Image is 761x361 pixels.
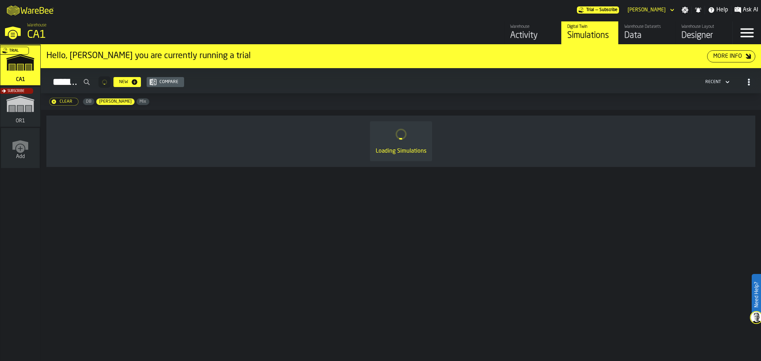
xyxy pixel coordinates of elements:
label: button-toggle-Ask AI [731,6,761,14]
label: button-toggle-Help [705,6,731,14]
span: Gregg [96,99,135,104]
span: Trial [9,49,19,53]
span: Help [716,6,728,14]
div: ItemListCard- [46,116,755,167]
div: CA1 [27,29,220,41]
div: Simulations [567,30,613,41]
div: DropdownMenuValue-4 [702,78,731,86]
div: Warehouse Datasets [624,24,670,29]
a: link-to-/wh/i/76e2a128-1b54-4d66-80d4-05ae4c277723/simulations [561,21,618,44]
div: Designer [681,30,727,41]
span: Mix [137,99,149,104]
a: link-to-/wh/i/76e2a128-1b54-4d66-80d4-05ae4c277723/pricing/ [577,6,619,14]
div: Compare [157,80,181,85]
span: DB [83,99,94,104]
label: Need Help? [752,275,760,315]
a: link-to-/wh/i/76e2a128-1b54-4d66-80d4-05ae4c277723/designer [675,21,732,44]
span: — [595,7,598,12]
button: button-Compare [147,77,184,87]
div: Activity [510,30,555,41]
label: button-toggle-Settings [679,6,691,14]
span: Subscribe [7,89,24,93]
span: Subscribe [599,7,618,12]
div: Warehouse [510,24,555,29]
div: ItemListCard- [41,45,761,68]
div: Digital Twin [567,24,613,29]
div: Loading Simulations [376,147,426,156]
a: link-to-/wh/i/76e2a128-1b54-4d66-80d4-05ae4c277723/feed/ [504,21,561,44]
div: DropdownMenuValue-Gregg Arment [628,7,666,13]
button: button-More Info [707,50,755,62]
div: ButtonLoadMore-Loading...-Prev-First-Last [96,76,113,88]
div: Warehouse Layout [681,24,727,29]
a: link-to-/wh/i/76e2a128-1b54-4d66-80d4-05ae4c277723/data [618,21,675,44]
div: Clear [57,99,75,104]
div: New [116,80,131,85]
a: link-to-/wh/i/02d92962-0f11-4133-9763-7cb092bceeef/simulations [0,87,40,128]
div: Hello, [PERSON_NAME] you are currently running a trial [46,50,707,62]
div: Menu Subscription [577,6,619,14]
span: Add [16,154,25,159]
label: button-toggle-Notifications [692,6,705,14]
div: More Info [710,52,745,61]
span: Warehouse [27,23,46,28]
div: DropdownMenuValue-4 [705,80,721,85]
span: Trial [586,7,594,12]
label: button-toggle-Menu [733,21,761,44]
button: button-New [113,77,141,87]
h2: button-Simulations [41,68,761,93]
div: Data [624,30,670,41]
div: DropdownMenuValue-Gregg Arment [625,6,676,14]
a: link-to-/wh/new [1,128,40,169]
button: button-Clear [49,98,78,106]
a: link-to-/wh/i/76e2a128-1b54-4d66-80d4-05ae4c277723/simulations [0,45,40,87]
span: Ask AI [743,6,758,14]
